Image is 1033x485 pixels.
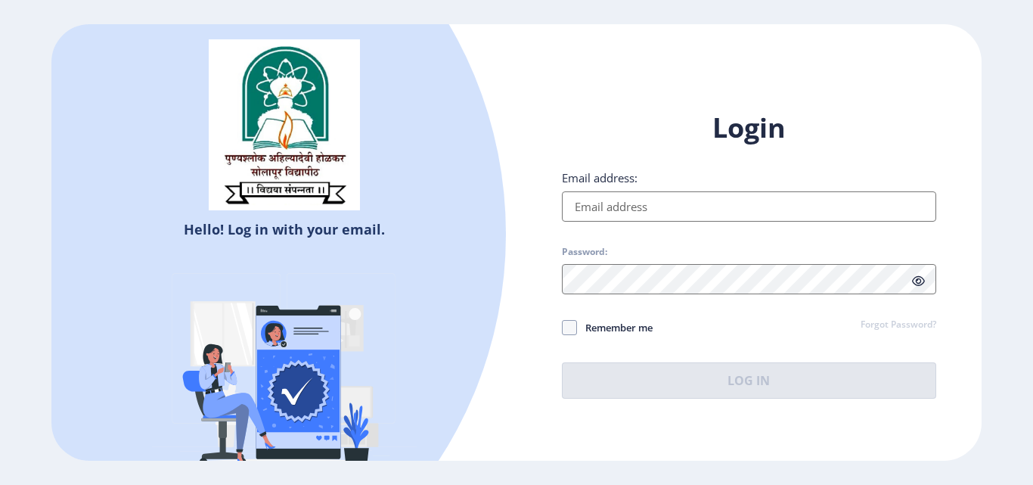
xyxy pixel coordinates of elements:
img: sulogo.png [209,39,360,210]
button: Log In [562,362,936,399]
a: Forgot Password? [861,319,936,332]
label: Email address: [562,170,637,185]
input: Email address [562,191,936,222]
span: Remember me [577,319,653,337]
label: Password: [562,246,607,258]
h1: Login [562,110,936,146]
